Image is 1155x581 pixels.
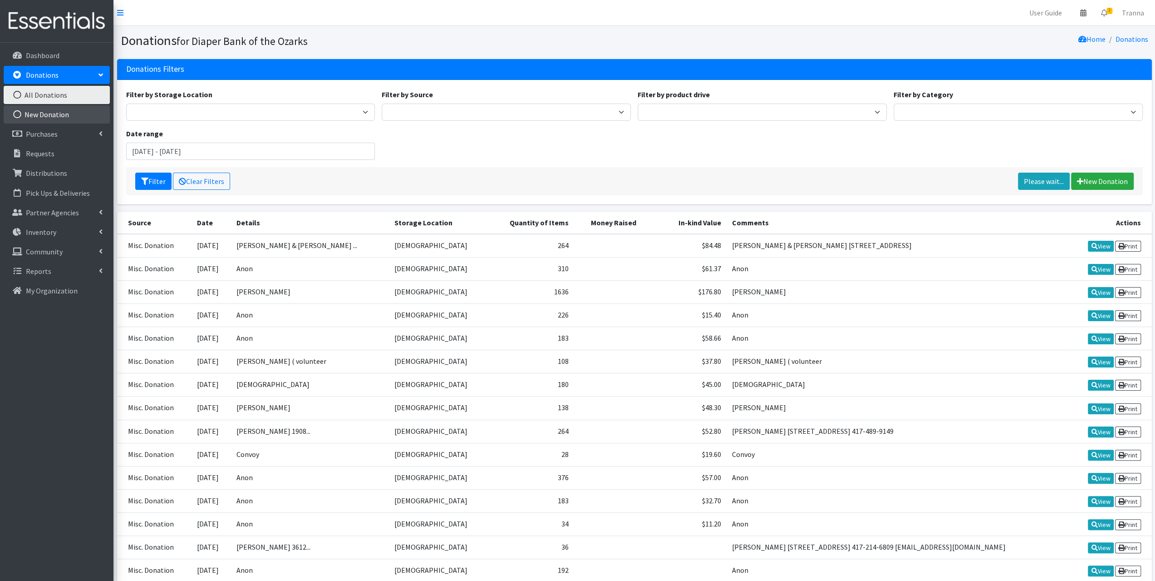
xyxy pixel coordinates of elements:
[192,397,231,420] td: [DATE]
[727,512,1068,536] td: Anon
[490,303,574,327] td: 226
[727,350,1068,373] td: [PERSON_NAME] ( volunteer
[26,129,58,139] p: Purchases
[26,51,59,60] p: Dashboard
[641,327,726,350] td: $58.66
[231,512,389,536] td: Anon
[638,89,710,100] label: Filter by product drive
[574,212,641,234] th: Money Raised
[490,350,574,373] td: 108
[389,303,490,327] td: [DEMOGRAPHIC_DATA]
[727,443,1068,466] td: Convoy
[1088,333,1114,344] a: View
[727,489,1068,512] td: Anon
[1022,4,1069,22] a: User Guide
[117,234,192,258] td: Misc. Donation
[26,149,54,158] p: Requests
[490,536,574,559] td: 36
[389,327,490,350] td: [DEMOGRAPHIC_DATA]
[389,280,490,303] td: [DEMOGRAPHIC_DATA]
[1115,333,1141,344] a: Print
[1088,287,1114,298] a: View
[4,86,110,104] a: All Donations
[641,489,726,512] td: $32.70
[126,89,212,100] label: Filter by Storage Location
[231,257,389,280] td: Anon
[1115,473,1141,484] a: Print
[126,65,184,74] h3: Donations Filters
[389,420,490,443] td: [DEMOGRAPHIC_DATA]
[192,212,231,234] th: Date
[641,303,726,327] td: $15.40
[117,280,192,303] td: Misc. Donation
[389,536,490,559] td: [DEMOGRAPHIC_DATA]
[490,466,574,489] td: 376
[727,280,1068,303] td: [PERSON_NAME]
[641,280,726,303] td: $176.80
[1115,496,1141,507] a: Print
[641,420,726,443] td: $52.80
[231,373,389,397] td: [DEMOGRAPHIC_DATA]
[117,397,192,420] td: Misc. Donation
[4,125,110,143] a: Purchases
[1115,566,1141,576] a: Print
[490,489,574,512] td: 183
[117,512,192,536] td: Misc. Donation
[641,466,726,489] td: $57.00
[1115,264,1141,275] a: Print
[727,234,1068,258] td: [PERSON_NAME] & [PERSON_NAME] [STREET_ADDRESS]
[117,443,192,466] td: Misc. Donation
[490,420,574,443] td: 264
[490,443,574,466] td: 28
[389,397,490,420] td: [DEMOGRAPHIC_DATA]
[117,466,192,489] td: Misc. Donation
[389,466,490,489] td: [DEMOGRAPHIC_DATA]
[389,257,490,280] td: [DEMOGRAPHIC_DATA]
[121,33,631,49] h1: Donations
[26,267,51,276] p: Reports
[192,257,231,280] td: [DATE]
[126,128,163,139] label: Date range
[1115,380,1141,391] a: Print
[641,257,726,280] td: $61.37
[727,257,1068,280] td: Anon
[1088,380,1114,391] a: View
[192,350,231,373] td: [DATE]
[4,204,110,222] a: Partner Agencies
[490,397,574,420] td: 138
[1115,403,1141,414] a: Print
[389,489,490,512] td: [DEMOGRAPHIC_DATA]
[727,373,1068,397] td: [DEMOGRAPHIC_DATA]
[231,397,389,420] td: [PERSON_NAME]
[389,373,490,397] td: [DEMOGRAPHIC_DATA]
[1071,173,1134,190] a: New Donation
[231,280,389,303] td: [PERSON_NAME]
[727,536,1068,559] td: [PERSON_NAME] [STREET_ADDRESS] 417-214-6809 [EMAIL_ADDRESS][DOMAIN_NAME]
[4,184,110,202] a: Pick Ups & Deliveries
[382,89,433,100] label: Filter by Source
[173,173,230,190] a: Clear Filters
[1088,473,1114,484] a: View
[192,327,231,350] td: [DATE]
[4,46,110,65] a: Dashboard
[1115,310,1141,321] a: Print
[117,303,192,327] td: Misc. Donation
[1088,310,1114,321] a: View
[192,512,231,536] td: [DATE]
[641,350,726,373] td: $37.80
[1115,241,1141,252] a: Print
[192,420,231,443] td: [DATE]
[1088,241,1114,252] a: View
[641,212,726,234] th: In-kind Value
[727,420,1068,443] td: [PERSON_NAME] [STREET_ADDRESS] 417-489-9149
[4,105,110,124] a: New Donation
[727,303,1068,327] td: Anon
[389,212,490,234] th: Storage Location
[26,189,90,198] p: Pick Ups & Deliveries
[4,223,110,241] a: Inventory
[727,397,1068,420] td: [PERSON_NAME]
[389,443,490,466] td: [DEMOGRAPHIC_DATA]
[1116,35,1148,44] a: Donations
[231,303,389,327] td: Anon
[490,512,574,536] td: 34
